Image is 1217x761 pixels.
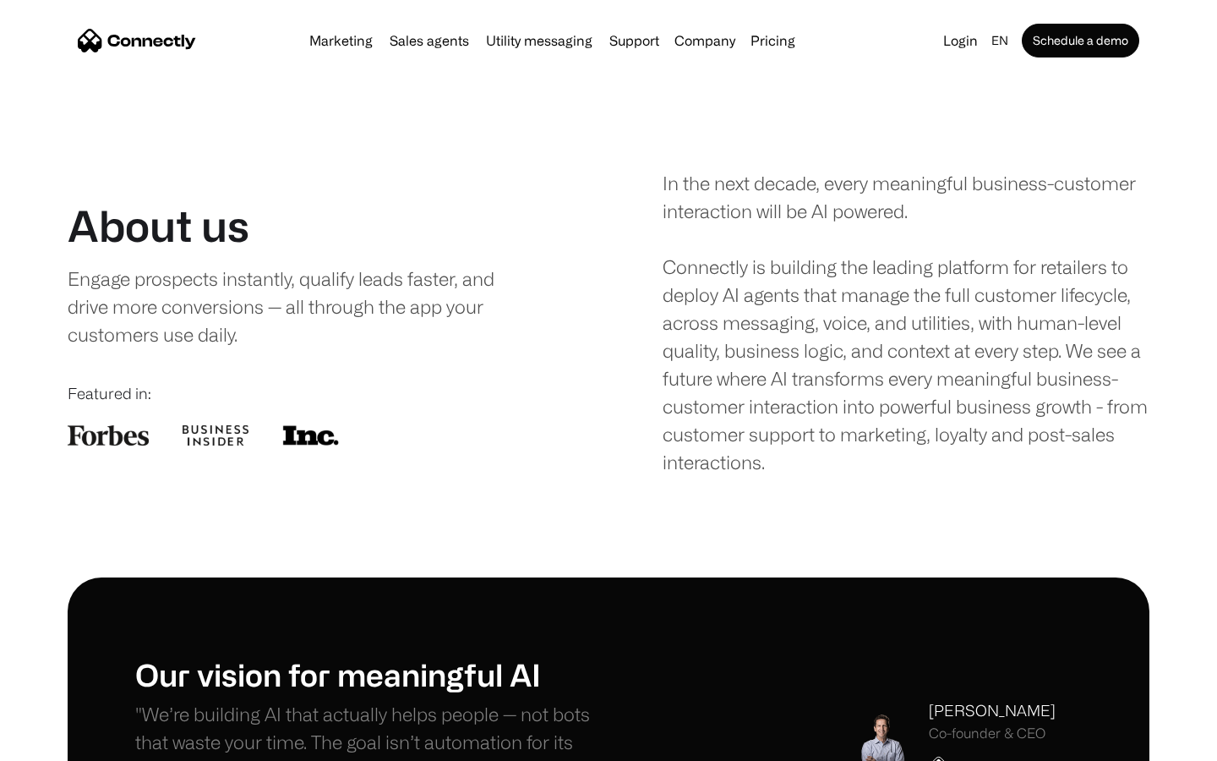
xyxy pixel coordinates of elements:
a: Schedule a demo [1022,24,1139,57]
a: Sales agents [383,34,476,47]
div: Co-founder & CEO [929,725,1056,742]
a: Login [936,29,985,52]
div: Company [674,29,735,52]
h1: Our vision for meaningful AI [135,656,608,693]
a: Pricing [744,34,802,47]
a: Marketing [303,34,379,47]
a: Utility messaging [479,34,599,47]
h1: About us [68,200,249,251]
div: Engage prospects instantly, qualify leads faster, and drive more conversions — all through the ap... [68,265,530,348]
a: Support [603,34,666,47]
ul: Language list [34,731,101,755]
aside: Language selected: English [17,730,101,755]
div: In the next decade, every meaningful business-customer interaction will be AI powered. Connectly ... [663,169,1149,476]
div: Featured in: [68,382,554,405]
div: [PERSON_NAME] [929,699,1056,722]
div: en [991,29,1008,52]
